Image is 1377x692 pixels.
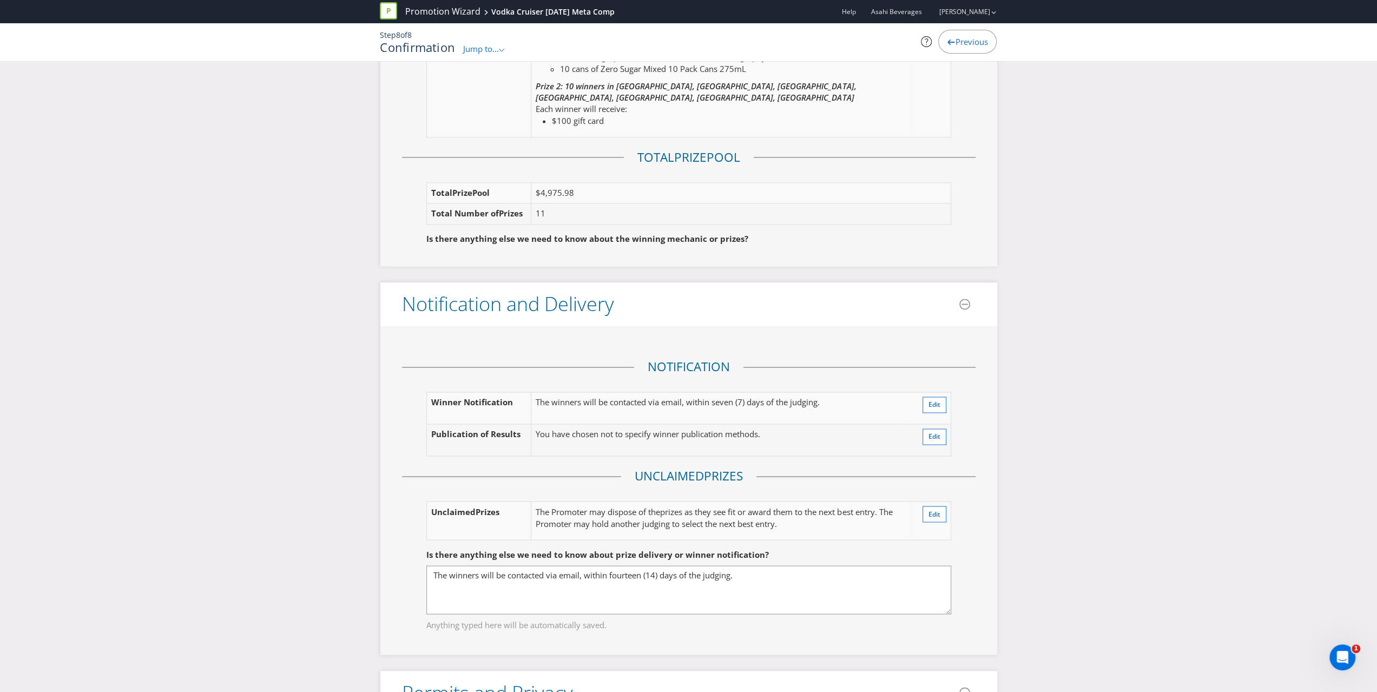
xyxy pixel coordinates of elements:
span: s [736,467,743,484]
span: Unclaimed [431,506,476,517]
button: Edit [923,397,946,413]
span: Previous [955,36,987,47]
button: Edit [923,506,946,522]
span: Total Number of [431,208,499,219]
span: Edit [928,509,940,518]
h3: Notification and Delivery [402,293,614,315]
span: 8 [407,30,412,40]
p: The winners will be contacted via email, within seven (7) days of the judging. [536,397,897,408]
span: Is there anything else we need to know about the winning mechanic or prizes? [426,233,748,244]
span: Prize [476,506,496,517]
span: Jump to... [463,43,499,54]
td: Publication of Results [426,424,531,456]
span: Edit [928,400,940,409]
em: Prize 2: 10 winners in [GEOGRAPHIC_DATA], [GEOGRAPHIC_DATA], [GEOGRAPHIC_DATA], [GEOGRAPHIC_DATA]... [536,81,856,103]
span: Unclaimed [635,467,704,484]
td: Winner Notification [426,392,531,424]
span: prize [660,506,678,517]
span: Asahi Beverages [871,7,921,16]
legend: Notification [634,358,743,375]
div: Vodka Cruiser [DATE] Meta Comp [491,6,615,17]
span: of [400,30,407,40]
span: Step [380,30,396,40]
a: [PERSON_NAME] [928,7,990,16]
span: 1 [1352,644,1360,653]
span: Anything typed here will be automatically saved. [426,615,951,630]
span: Each winner will receive: [536,103,627,114]
span: Pool [472,187,490,198]
span: Total [431,187,452,198]
span: s as they see fit or award them to the next best entry. The Promoter may hold another judging to ... [536,506,892,528]
button: Edit [923,429,946,445]
li: $100 gift card [552,115,907,127]
span: Prize [674,149,707,166]
td: 11 [531,203,951,224]
span: Prize [452,187,472,198]
span: Edit [928,432,940,441]
span: 8 [396,30,400,40]
textarea: The winners will be contacted via email, within fourteen (14) days of the judging. [426,565,951,614]
span: Prize [704,467,736,484]
span: The Promoter may dispose of the [536,506,660,517]
span: Pool [707,149,740,166]
iframe: Intercom live chat [1329,644,1355,670]
span: s [519,208,523,219]
span: Total [637,149,674,166]
a: Promotion Wizard [405,5,480,18]
a: Help [841,7,855,16]
span: s [496,506,499,517]
p: You have chosen not to specify winner publication methods. [536,429,897,440]
span: Is there anything else we need to know about prize delivery or winner notification? [426,549,769,559]
span: Prize [499,208,519,219]
td: $4,975.98 [531,182,951,203]
h1: Confirmation [380,41,455,54]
